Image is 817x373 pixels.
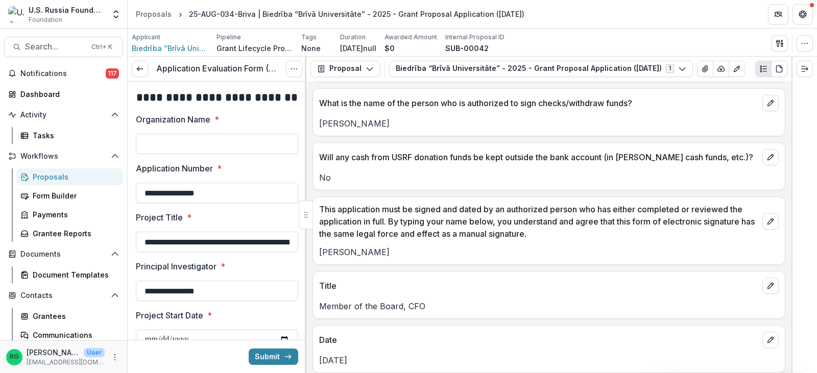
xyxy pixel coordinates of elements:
button: Search... [4,37,123,57]
a: Grantees [16,308,123,325]
p: Project Start Date [136,309,203,321]
p: Member of the Board, CFO [319,300,779,312]
a: Form Builder [16,187,123,204]
span: Foundation [29,15,62,24]
p: Title [319,280,758,292]
button: Submit [249,349,298,365]
div: Dashboard [20,89,115,100]
span: Search... [25,42,85,52]
p: Application Number [136,162,213,175]
p: Will any cash from USRF donation funds be kept outside the bank account (in [PERSON_NAME] cash fu... [319,151,758,163]
div: Ctrl + K [89,41,114,53]
span: 117 [106,68,119,79]
button: edit [762,332,779,348]
div: Proposals [136,9,172,19]
div: Communications [33,330,115,340]
div: Tasks [33,130,115,141]
span: Documents [20,250,107,259]
div: Proposals [33,171,115,182]
p: Pipeline [217,33,241,42]
p: No [319,171,779,184]
button: Expand right [797,61,813,77]
button: Options [286,61,302,77]
a: Tasks [16,127,123,144]
p: [PERSON_NAME] [319,117,779,130]
a: Proposals [132,7,176,21]
button: Open entity switcher [109,4,123,24]
a: Proposals [16,168,123,185]
button: Get Help [792,4,813,24]
span: Workflows [20,152,107,161]
p: Date [319,334,758,346]
button: More [109,351,121,363]
p: [DATE] [319,354,779,366]
h3: Application Evaluation Form (Internal) [156,64,278,73]
span: Activity [20,111,107,119]
p: $0 [385,43,395,54]
button: Partners [768,4,788,24]
nav: breadcrumb [132,7,528,21]
p: Project Title [136,211,183,223]
span: Notifications [20,69,106,78]
button: Open Documents [4,246,123,262]
button: Open Workflows [4,148,123,164]
p: Internal Proposal ID [445,33,504,42]
div: Grantees [33,311,115,321]
p: Duration [340,33,366,42]
p: [EMAIL_ADDRESS][DOMAIN_NAME] [27,358,105,367]
a: Document Templates [16,266,123,283]
p: Applicant [132,33,160,42]
p: [PERSON_NAME] [319,246,779,258]
button: Biedrība “Brīvā Universitāte” - 2025 - Grant Proposal Application ([DATE])1 [389,61,693,77]
button: edit [762,278,779,294]
p: This application must be signed and dated by an authorized person who has either completed or rev... [319,203,758,240]
div: Ruslan Garipov [10,354,19,360]
p: Tags [301,33,317,42]
span: Contacts [20,291,107,300]
div: Payments [33,209,115,220]
a: Communications [16,327,123,343]
p: [PERSON_NAME] [27,347,80,358]
p: User [84,348,105,357]
button: Open Contacts [4,287,123,304]
button: Edit as form [729,61,745,77]
p: SUB-00042 [445,43,489,54]
p: Principal Investigator [136,260,217,272]
p: Organization Name [136,113,210,126]
div: Form Builder [33,190,115,201]
a: Dashboard [4,86,123,103]
a: Payments [16,206,123,223]
a: Biedrība “Brīvā Universitāte” [132,43,208,54]
div: 25-AUG-034-Briva | Biedrība “Brīvā Universitāte” - 2025 - Grant Proposal Application ([DATE]) [189,9,524,19]
p: None [301,43,321,54]
div: Grantee Reports [33,228,115,239]
button: edit [762,213,779,230]
p: What is the name of the person who is authorized to sign checks/withdraw funds? [319,97,758,109]
button: Proposal [310,61,380,77]
button: Notifications117 [4,65,123,82]
div: U.S. Russia Foundation [29,5,105,15]
button: Open Activity [4,107,123,123]
div: Document Templates [33,269,115,280]
button: edit [762,149,779,165]
button: edit [762,95,779,111]
button: PDF view [771,61,787,77]
a: Grantee Reports [16,225,123,242]
button: Plaintext view [755,61,772,77]
button: View Attached Files [697,61,713,77]
p: Awarded Amount [385,33,437,42]
p: [DATE]null [340,43,376,54]
img: U.S. Russia Foundation [8,6,25,22]
p: Grant Lifecycle Process [217,43,293,54]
